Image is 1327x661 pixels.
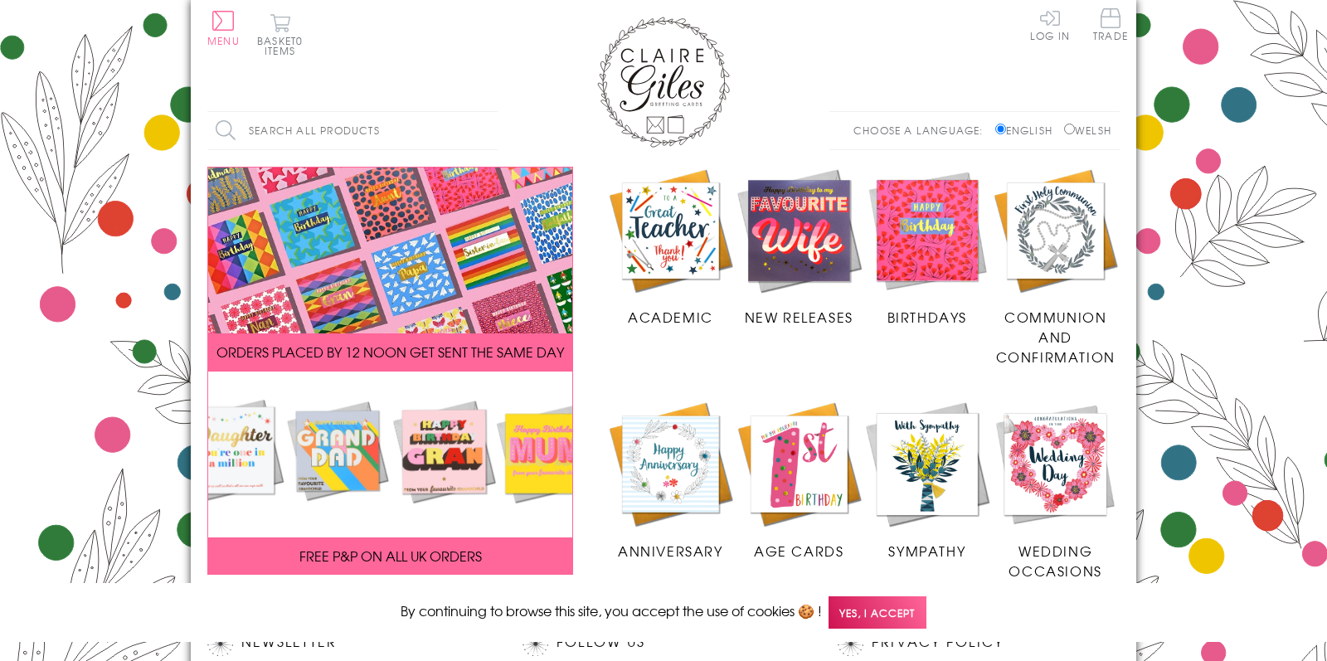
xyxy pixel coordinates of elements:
label: Welsh [1064,123,1111,138]
span: FREE P&P ON ALL UK ORDERS [299,546,482,566]
a: Log In [1030,8,1070,41]
a: New Releases [735,167,863,328]
p: Choose a language: [853,123,992,138]
a: Communion and Confirmation [991,167,1120,367]
button: Basket0 items [257,13,303,56]
input: Welsh [1064,124,1075,134]
span: Sympathy [888,541,965,561]
span: Birthdays [887,307,967,327]
span: New Releases [745,307,853,327]
button: Menu [207,11,240,46]
a: Wedding Occasions [991,400,1120,581]
span: Trade [1093,8,1128,41]
span: Communion and Confirmation [996,307,1116,367]
input: Search [481,112,498,149]
span: Yes, I accept [829,596,926,629]
a: Academic [606,167,735,328]
span: Wedding Occasions [1009,541,1101,581]
input: English [995,124,1006,134]
h2: Follow Us [523,631,804,656]
a: Anniversary [606,400,735,561]
input: Search all products [207,112,498,149]
span: Menu [207,33,240,48]
a: Trade [1093,8,1128,44]
a: Age Cards [735,400,863,561]
span: 0 items [265,33,303,58]
h2: Newsletter [207,631,489,656]
a: Sympathy [863,400,992,561]
span: Academic [628,307,713,327]
label: English [995,123,1061,138]
span: Anniversary [618,541,723,561]
span: ORDERS PLACED BY 12 NOON GET SENT THE SAME DAY [216,342,564,362]
a: Privacy Policy [872,631,1004,654]
a: Birthdays [863,167,992,328]
img: Claire Giles Greetings Cards [597,17,730,148]
span: Age Cards [754,541,843,561]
